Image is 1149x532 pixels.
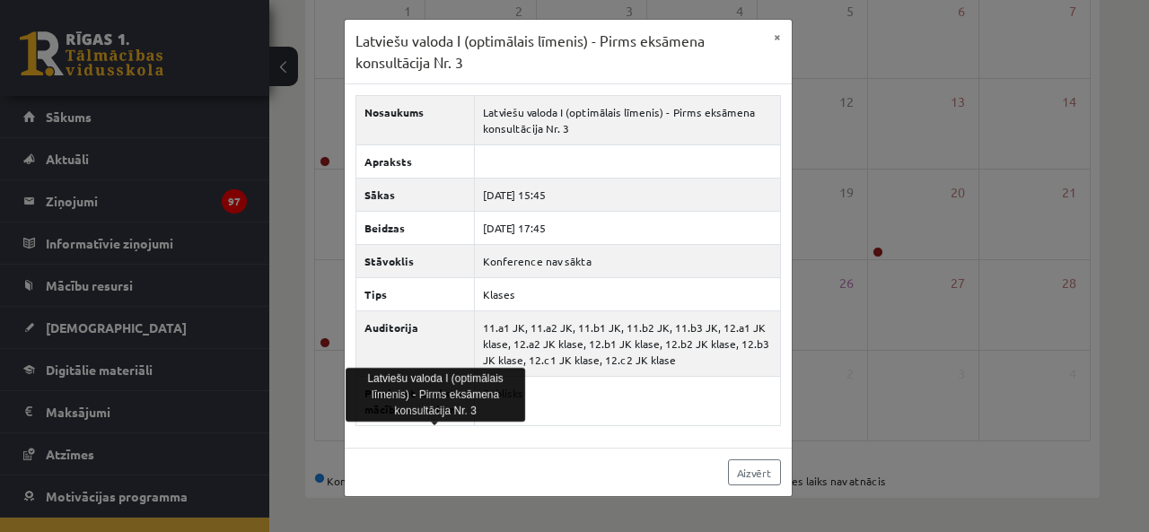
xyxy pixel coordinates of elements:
[355,145,474,179] th: Apraksts
[355,31,763,73] h3: Latviešu valoda I (optimālais līmenis) - Pirms eksāmena konsultācija Nr. 3
[474,245,780,278] td: Konference nav sākta
[474,278,780,311] td: Klases
[355,179,474,212] th: Sākas
[474,311,780,377] td: 11.a1 JK, 11.a2 JK, 11.b1 JK, 11.b2 JK, 11.b3 JK, 12.a1 JK klase, 12.a2 JK klase, 12.b1 JK klase,...
[763,20,792,54] button: ×
[355,96,474,145] th: Nosaukums
[474,377,780,426] td: Publisks
[355,311,474,377] th: Auditorija
[474,179,780,212] td: [DATE] 15:45
[355,212,474,245] th: Beidzas
[474,96,780,145] td: Latviešu valoda I (optimālais līmenis) - Pirms eksāmena konsultācija Nr. 3
[355,245,474,278] th: Stāvoklis
[355,278,474,311] th: Tips
[474,212,780,245] td: [DATE] 17:45
[346,368,525,422] div: Latviešu valoda I (optimālais līmenis) - Pirms eksāmena konsultācija Nr. 3
[728,459,781,485] a: Aizvērt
